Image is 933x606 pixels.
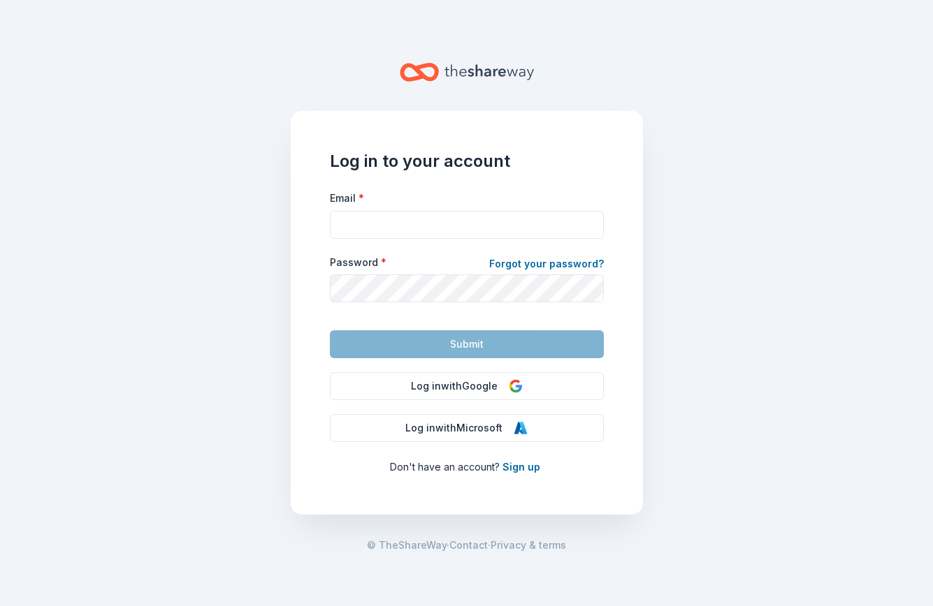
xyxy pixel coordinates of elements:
span: · · [367,537,566,554]
label: Email [330,191,364,205]
a: Contact [449,537,488,554]
a: Forgot your password? [489,256,604,275]
label: Password [330,256,386,269]
a: Home [400,56,534,89]
a: Privacy & terms [491,537,566,554]
button: Log inwithGoogle [330,372,604,400]
a: Sign up [502,461,540,473]
img: Microsoft Logo [514,421,528,435]
img: Google Logo [509,379,523,393]
span: Don ' t have an account? [390,461,500,473]
button: Log inwithMicrosoft [330,414,604,442]
h1: Log in to your account [330,150,604,172]
span: © TheShareWay [367,539,447,551]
